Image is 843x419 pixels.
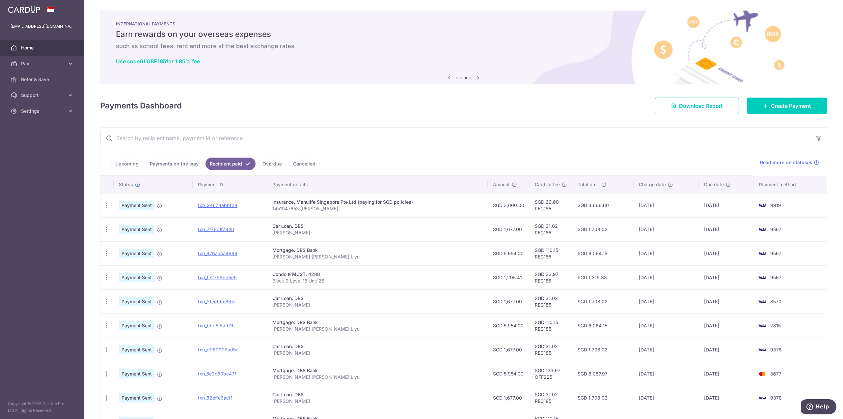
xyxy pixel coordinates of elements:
span: Create Payment [771,102,811,110]
div: Car Loan. DBS [272,223,482,229]
span: CardUp fee [535,181,560,188]
span: Home [21,45,65,51]
a: Cancelled [289,158,320,170]
img: International Payment Banner [100,11,827,84]
td: SGD 5,954.00 [488,362,530,386]
a: txn_fe2798bd5e9 [198,275,237,280]
span: Charge date [639,181,666,188]
td: [DATE] [634,386,699,410]
img: Bank Card [756,274,769,282]
span: Read more on statuses [760,159,812,166]
h6: such as school fees, rent and more at the best exchange rates [116,42,811,50]
img: Bank Card [756,370,769,378]
span: Due date [704,181,724,188]
p: [PERSON_NAME] [PERSON_NAME] Liyu [272,326,482,332]
span: 9567 [770,226,781,232]
td: [DATE] [699,217,754,241]
td: SGD 1,708.02 [572,386,633,410]
td: SGD 1,708.02 [572,217,633,241]
td: SGD 1,677.00 [488,289,530,314]
img: Bank Card [756,322,769,330]
span: Status [119,181,133,188]
td: [DATE] [699,241,754,265]
span: 9919 [770,202,781,208]
td: SGD 3,600.00 [488,193,530,217]
a: txn_82effe6acf1 [198,395,232,401]
p: [PERSON_NAME] [PERSON_NAME] Liyu [272,254,482,260]
td: SGD 6,087.97 [572,362,633,386]
td: [DATE] [634,265,699,289]
p: [PERSON_NAME] [PERSON_NAME] Liyu [272,374,482,380]
td: SGD 1,677.00 [488,338,530,362]
td: SGD 66.60 REC185 [530,193,572,217]
img: Bank Card [756,250,769,257]
td: [DATE] [699,193,754,217]
a: Create Payment [747,98,827,114]
a: Read more on statuses [760,159,819,166]
td: SGD 1,319.38 [572,265,633,289]
span: 9378 [770,347,782,352]
td: [DATE] [634,362,699,386]
a: txn_2fcefdbe90a [198,299,235,304]
td: [DATE] [699,338,754,362]
p: [PERSON_NAME] [272,398,482,404]
div: Mortgage. DBS Bank [272,367,482,374]
div: Insurance. Manulife Singapore Pte Ltd (paying for SGD policies) [272,199,482,205]
p: Block 9 Level 15 Unit 26 [272,278,482,284]
h5: Earn rewards on your overseas expenses [116,29,811,40]
span: Total amt. [578,181,599,188]
a: txn_5e2c60be471 [198,371,236,376]
p: [PERSON_NAME] [272,229,482,236]
td: SGD 5,954.00 [488,241,530,265]
div: Car Loan. DBS [272,295,482,302]
span: 9378 [770,395,782,401]
td: SGD 6,064.15 [572,241,633,265]
span: Settings [21,108,65,114]
a: txn_bbd5f5af01b [198,323,235,328]
td: [DATE] [634,338,699,362]
td: [DATE] [699,314,754,338]
td: [DATE] [634,193,699,217]
td: SGD 5,954.00 [488,314,530,338]
span: Payment Sent [119,345,154,354]
a: Upcoming [111,158,143,170]
td: SGD 1,677.00 [488,217,530,241]
td: SGD 31.02 REC185 [530,217,572,241]
a: Download Report [655,98,739,114]
td: SGD 1,677.00 [488,386,530,410]
p: 1451947653 [PERSON_NAME] [272,205,482,212]
img: Bank Card [756,225,769,233]
span: 8677 [770,371,781,376]
a: Overdue [258,158,286,170]
span: Support [21,92,65,99]
span: Payment Sent [119,393,154,403]
td: [DATE] [699,265,754,289]
span: Payment Sent [119,321,154,330]
div: Mortgage. DBS Bank [272,247,482,254]
span: Refer & Save [21,76,65,83]
td: SGD 6,064.15 [572,314,633,338]
span: Download Report [679,102,723,110]
td: [DATE] [699,362,754,386]
div: Car Loan. DBS [272,391,482,398]
td: SGD 1,708.02 [572,289,633,314]
img: CardUp [8,5,40,13]
iframe: Opens a widget where you can find more information [801,399,836,416]
td: SGD 31.02 REC185 [530,338,572,362]
a: Use codeGLOBE185for 1.85% fee. [116,58,202,65]
span: Payment Sent [119,225,154,234]
td: SGD 133.97 OFF225 [530,362,572,386]
img: Bank Card [756,346,769,354]
td: SGD 31.02 REC185 [530,386,572,410]
h4: Payments Dashboard [100,100,182,112]
span: Payment Sent [119,369,154,378]
td: SGD 3,666.60 [572,193,633,217]
a: txn_976aaaa4896 [198,251,237,256]
td: SGD 23.97 REC185 [530,265,572,289]
div: Car Loan. DBS [272,343,482,350]
td: [DATE] [699,289,754,314]
p: [EMAIL_ADDRESS][DOMAIN_NAME] [11,23,74,30]
a: Payments on the way [146,158,203,170]
th: Payment method [754,176,827,193]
